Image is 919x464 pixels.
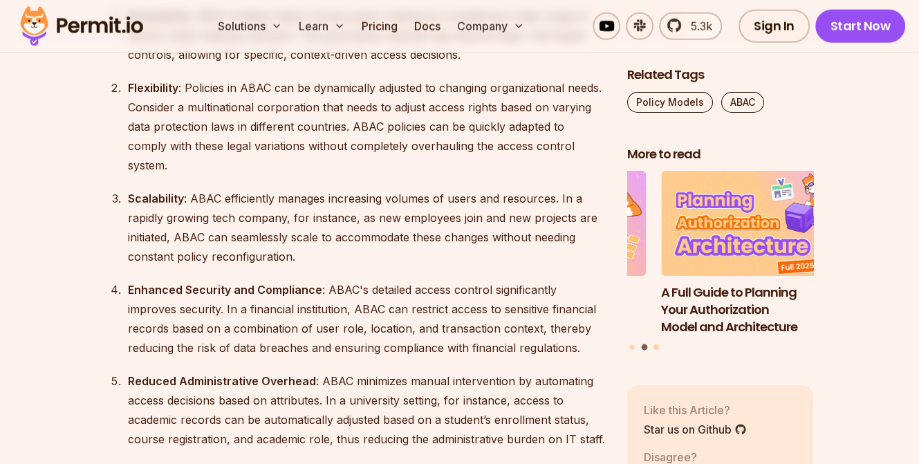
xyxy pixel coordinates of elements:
[661,171,848,336] li: 2 of 3
[721,92,764,113] a: ABAC
[212,12,288,40] button: Solutions
[460,284,647,335] h3: Policy-Based Access Control (PBAC) Isn’t as Great as You Think
[293,12,351,40] button: Learn
[128,283,322,297] strong: Enhanced Security and Compliance
[356,12,403,40] a: Pricing
[128,81,178,95] strong: Flexibility
[128,374,316,388] strong: Reduced Administrative Overhead
[409,12,446,40] a: Docs
[641,344,647,351] button: Go to slide 2
[627,66,814,84] h2: Related Tags
[653,344,659,350] button: Go to slide 3
[661,171,848,336] a: A Full Guide to Planning Your Authorization Model and ArchitectureA Full Guide to Planning Your A...
[661,171,848,277] img: A Full Guide to Planning Your Authorization Model and Architecture
[661,284,848,335] h3: A Full Guide to Planning Your Authorization Model and Architecture
[629,344,635,350] button: Go to slide 1
[627,146,814,163] h2: More to read
[627,171,814,353] div: Posts
[644,421,747,438] a: Star us on Github
[815,10,906,43] a: Start Now
[739,10,810,43] a: Sign In
[128,371,605,449] div: : ABAC minimizes manual intervention by automating access decisions based on attributes. In a uni...
[627,92,713,113] a: Policy Models
[14,3,149,50] img: Permit logo
[683,18,712,35] span: 5.3k
[460,171,647,336] li: 1 of 3
[128,78,605,175] div: : Policies in ABAC can be dynamically adjusted to changing organizational needs. Consider a multi...
[644,402,747,418] p: Like this Article?
[128,280,605,358] div: : ABAC's detailed access control significantly improves security. In a financial institution, ABA...
[128,189,605,266] div: : ABAC efficiently manages increasing volumes of users and resources. In a rapidly growing tech c...
[452,12,530,40] button: Company
[659,12,722,40] a: 5.3k
[128,192,184,205] strong: Scalability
